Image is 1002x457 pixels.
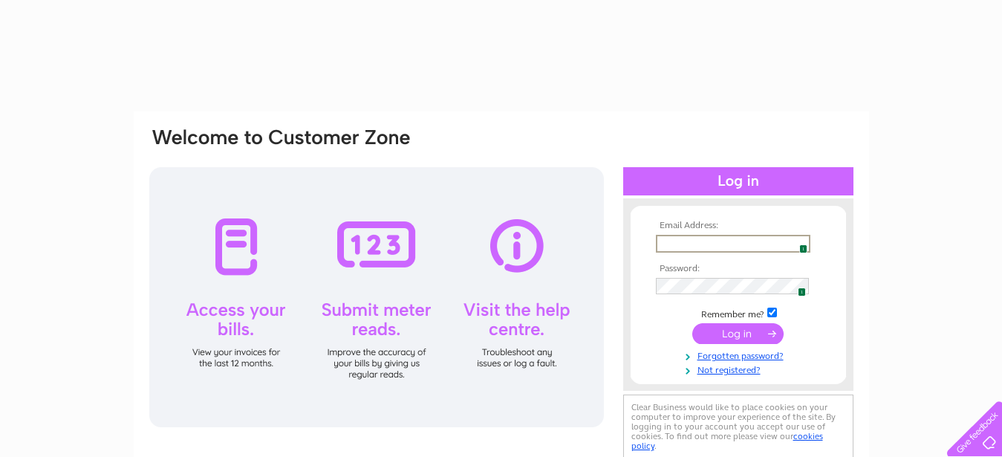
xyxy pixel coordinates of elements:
span: 1 [799,244,807,253]
span: 1 [798,288,806,296]
img: npw-badge-icon.svg [792,281,804,293]
th: Email Address: [652,221,824,231]
img: npw-badge-icon.svg [793,238,805,250]
a: cookies policy [631,431,823,451]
